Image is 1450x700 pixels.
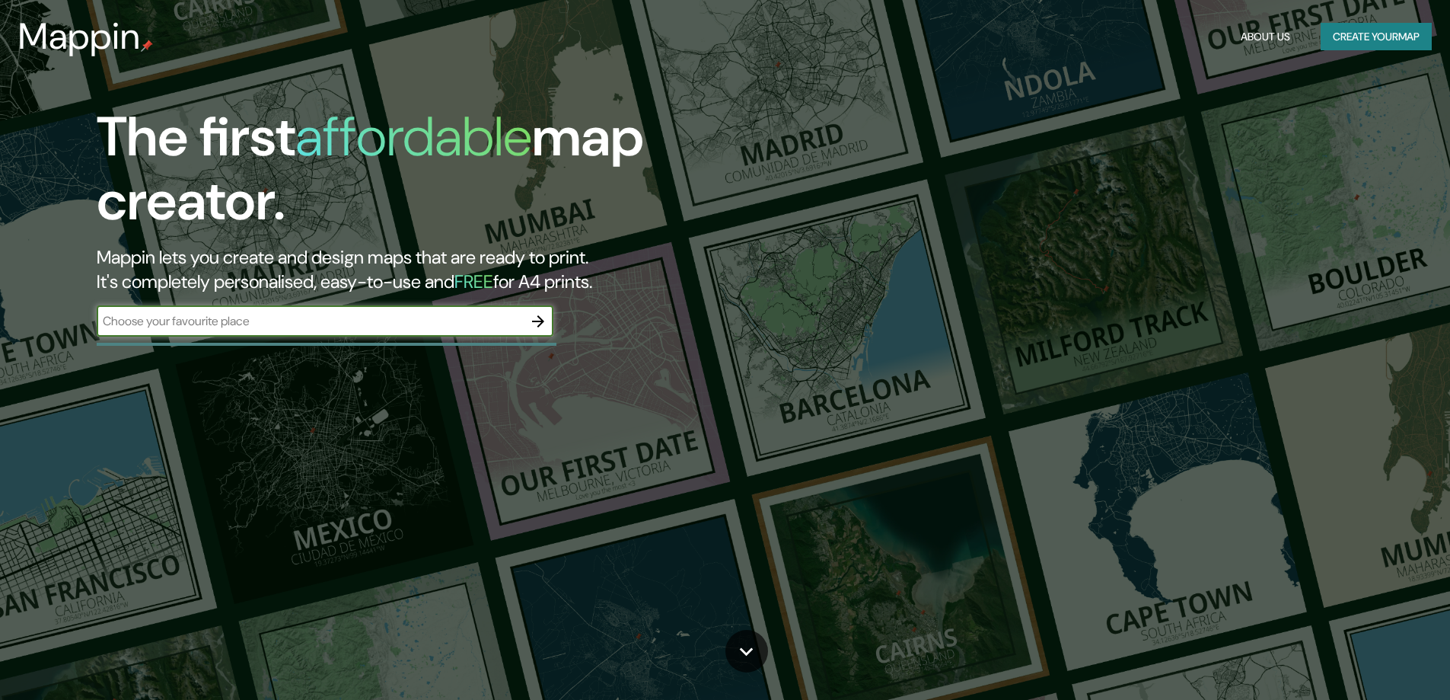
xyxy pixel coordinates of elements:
[97,105,822,245] h1: The first map creator.
[97,312,523,330] input: Choose your favourite place
[18,15,141,58] h3: Mappin
[454,270,493,293] h5: FREE
[141,40,153,52] img: mappin-pin
[1321,23,1432,51] button: Create yourmap
[295,101,532,172] h1: affordable
[1235,23,1296,51] button: About Us
[97,245,822,294] h2: Mappin lets you create and design maps that are ready to print. It's completely personalised, eas...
